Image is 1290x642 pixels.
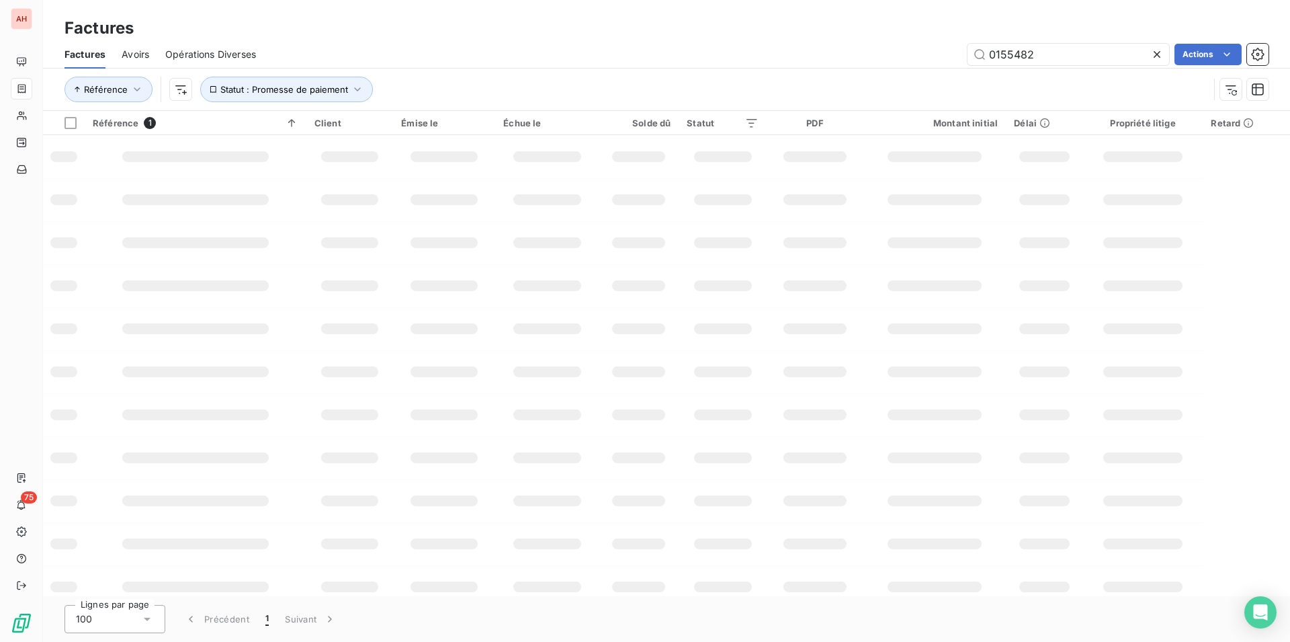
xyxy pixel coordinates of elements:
span: 100 [76,612,92,626]
button: Statut : Promesse de paiement [200,77,373,102]
div: AH [11,8,32,30]
div: Émise le [401,118,487,128]
input: Rechercher [967,44,1169,65]
div: Client [314,118,385,128]
span: Avoirs [122,48,149,61]
span: Statut : Promesse de paiement [220,84,348,95]
div: Propriété litige [1091,118,1195,128]
div: Échue le [503,118,590,128]
div: Statut [687,118,759,128]
span: Opérations Diverses [165,48,256,61]
button: 1 [257,605,277,633]
button: Actions [1174,44,1242,65]
div: Open Intercom Messenger [1244,596,1277,629]
h3: Factures [64,16,134,40]
div: Solde dû [607,118,671,128]
button: Suivant [277,605,345,633]
button: Référence [64,77,153,102]
img: Logo LeanPay [11,612,32,634]
span: Référence [84,84,128,95]
button: Précédent [176,605,257,633]
div: Délai [1014,118,1075,128]
span: Référence [93,118,138,128]
div: Montant initial [871,118,998,128]
span: 1 [144,117,156,129]
div: PDF [775,118,855,128]
span: Factures [64,48,105,61]
span: 1 [265,612,269,626]
div: Retard [1211,118,1282,128]
span: 75 [21,491,37,504]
